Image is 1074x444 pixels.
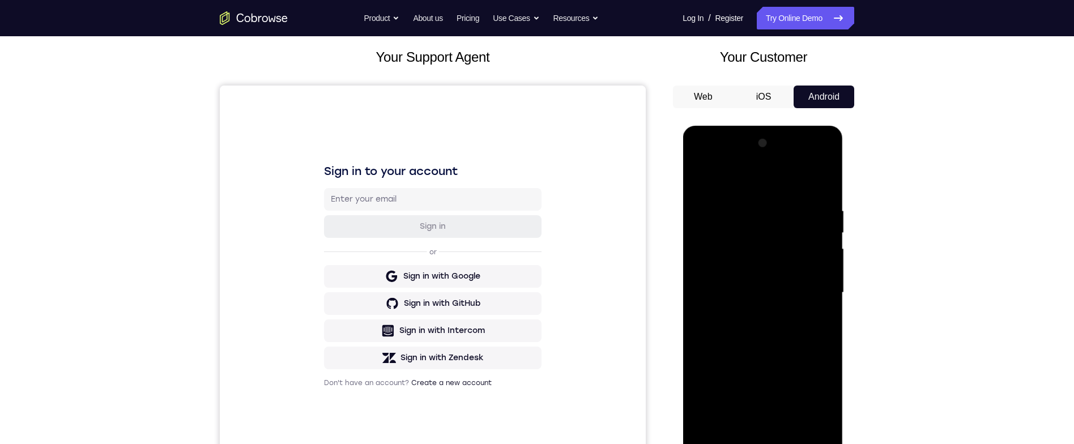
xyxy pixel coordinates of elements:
[364,7,400,29] button: Product
[794,86,854,108] button: Android
[493,7,539,29] button: Use Cases
[220,11,288,25] a: Go to the home page
[683,7,704,29] a: Log In
[708,11,710,25] span: /
[220,47,646,67] h2: Your Support Agent
[457,7,479,29] a: Pricing
[553,7,599,29] button: Resources
[673,86,734,108] button: Web
[715,7,743,29] a: Register
[734,86,794,108] button: iOS
[757,7,854,29] a: Try Online Demo
[673,47,854,67] h2: Your Customer
[413,7,442,29] a: About us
